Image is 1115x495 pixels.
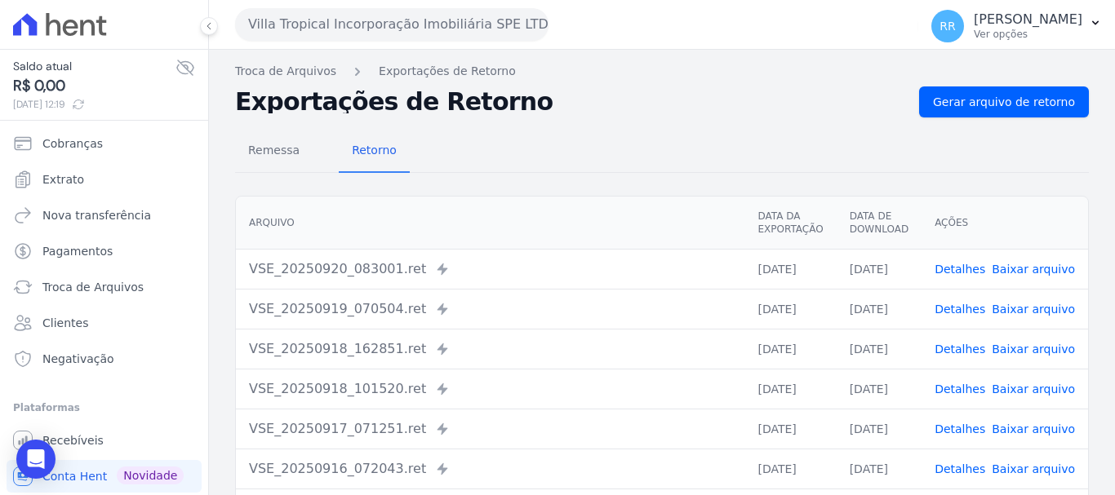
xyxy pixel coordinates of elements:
[7,307,202,339] a: Clientes
[744,249,836,289] td: [DATE]
[837,249,922,289] td: [DATE]
[13,97,175,112] span: [DATE] 12:19
[744,449,836,488] td: [DATE]
[16,440,56,479] div: Open Intercom Messenger
[837,449,922,488] td: [DATE]
[117,466,184,484] span: Novidade
[7,127,202,160] a: Cobranças
[342,134,406,166] span: Retorno
[7,235,202,267] a: Pagamentos
[249,339,731,359] div: VSE_20250918_162851.ret
[236,197,744,250] th: Arquivo
[7,199,202,232] a: Nova transferência
[7,163,202,196] a: Extrato
[919,86,1089,117] a: Gerar arquivo de retorno
[7,343,202,375] a: Negativação
[918,3,1115,49] button: RR [PERSON_NAME] Ver opções
[933,94,1075,110] span: Gerar arquivo de retorno
[837,329,922,369] td: [DATE]
[42,279,144,295] span: Troca de Arquivos
[13,58,175,75] span: Saldo atual
[7,460,202,493] a: Conta Hent Novidade
[744,409,836,449] td: [DATE]
[922,197,1088,250] th: Ações
[744,369,836,409] td: [DATE]
[992,462,1075,475] a: Baixar arquivo
[7,424,202,457] a: Recebíveis
[935,263,985,276] a: Detalhes
[13,398,195,418] div: Plataformas
[935,382,985,396] a: Detalhes
[992,263,1075,276] a: Baixar arquivo
[42,243,113,259] span: Pagamentos
[940,20,955,32] span: RR
[249,379,731,399] div: VSE_20250918_101520.ret
[42,207,151,223] span: Nova transferência
[235,8,549,41] button: Villa Tropical Incorporação Imobiliária SPE LTDA
[235,63,1089,80] nav: Breadcrumb
[974,28,1082,41] p: Ver opções
[42,135,103,152] span: Cobranças
[379,63,516,80] a: Exportações de Retorno
[42,351,114,367] span: Negativação
[744,329,836,369] td: [DATE]
[235,130,313,173] a: Remessa
[339,130,410,173] a: Retorno
[744,289,836,329] td: [DATE]
[238,134,309,166] span: Remessa
[992,422,1075,435] a: Baixar arquivo
[837,197,922,250] th: Data de Download
[42,468,107,484] span: Conta Hent
[249,259,731,279] div: VSE_20250920_083001.ret
[235,63,336,80] a: Troca de Arquivos
[249,299,731,319] div: VSE_20250919_070504.ret
[935,462,985,475] a: Detalhes
[42,171,84,188] span: Extrato
[837,289,922,329] td: [DATE]
[837,409,922,449] td: [DATE]
[249,459,731,479] div: VSE_20250916_072043.ret
[992,382,1075,396] a: Baixar arquivo
[744,197,836,250] th: Data da Exportação
[837,369,922,409] td: [DATE]
[935,422,985,435] a: Detalhes
[42,432,104,449] span: Recebíveis
[935,303,985,316] a: Detalhes
[42,315,88,331] span: Clientes
[974,11,1082,28] p: [PERSON_NAME]
[935,343,985,356] a: Detalhes
[7,271,202,303] a: Troca de Arquivos
[992,303,1075,316] a: Baixar arquivo
[249,419,731,439] div: VSE_20250917_071251.ret
[13,75,175,97] span: R$ 0,00
[235,91,906,113] h2: Exportações de Retorno
[992,343,1075,356] a: Baixar arquivo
